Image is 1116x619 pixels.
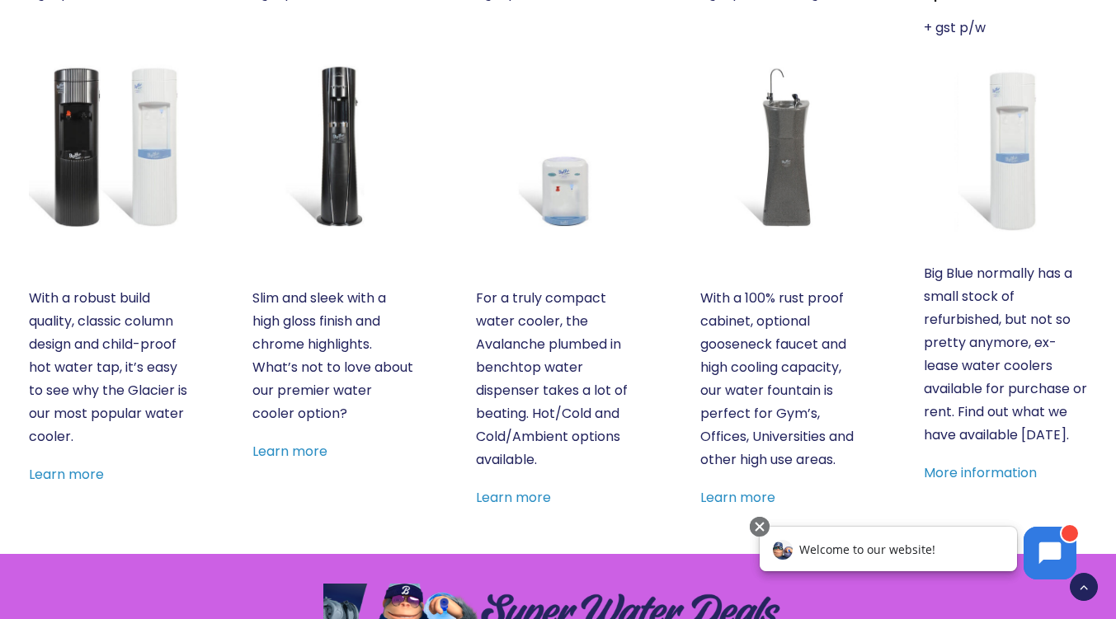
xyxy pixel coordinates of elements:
a: Learn more [252,442,327,461]
p: Slim and sleek with a high gloss finish and chrome highlights. What’s not to love about our premi... [252,287,416,425]
p: For a truly compact water cooler, the Avalanche plumbed in benchtop water dispenser takes a lot o... [476,287,639,471]
p: With a robust build quality, classic column design and child-proof hot water tap, it’s easy to se... [29,287,192,448]
p: Big Blue normally has a small stock of refurbished, but not so pretty anymore, ex-lease water coo... [924,262,1087,447]
img: Avatar [31,26,50,46]
a: Fountain [700,64,864,227]
iframe: Chatbot [742,513,1093,596]
a: Learn more [476,488,551,507]
a: Learn more [700,488,775,507]
span: Welcome to our website! [57,28,193,44]
p: With a 100% rust proof cabinet, optional gooseneck faucet and high cooling capacity, our water fo... [700,287,864,471]
a: Refurbished [924,69,1087,232]
a: Avalanche [476,64,639,227]
a: Everest Elite [252,64,416,227]
a: Learn more [29,465,104,484]
a: More information [924,463,1037,482]
p: + gst p/w [924,16,1087,40]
